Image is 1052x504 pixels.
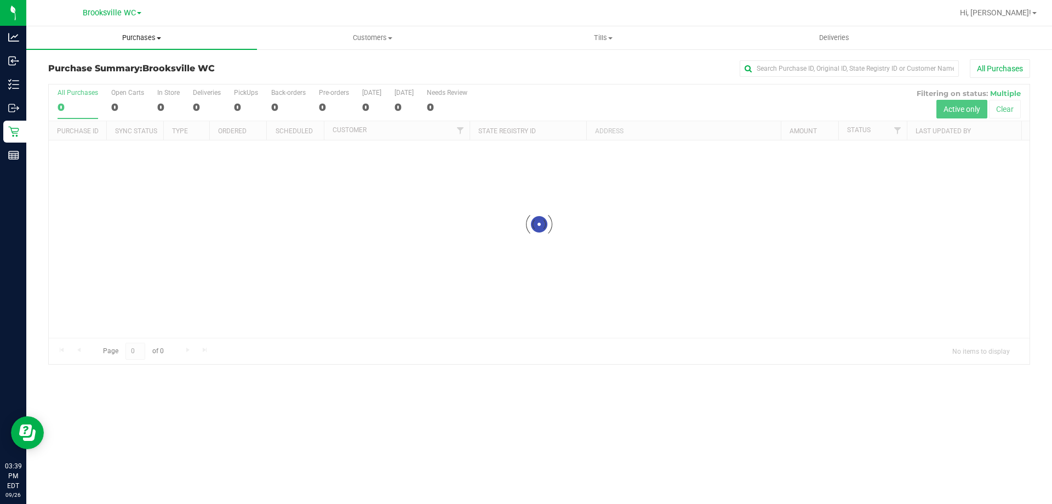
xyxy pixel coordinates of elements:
[142,63,215,73] span: Brooksville WC
[258,33,487,43] span: Customers
[719,26,950,49] a: Deliveries
[8,32,19,43] inline-svg: Analytics
[8,150,19,161] inline-svg: Reports
[8,79,19,90] inline-svg: Inventory
[48,64,375,73] h3: Purchase Summary:
[5,461,21,491] p: 03:39 PM EDT
[970,59,1030,78] button: All Purchases
[257,26,488,49] a: Customers
[960,8,1031,17] span: Hi, [PERSON_NAME]!
[26,26,257,49] a: Purchases
[11,416,44,449] iframe: Resource center
[488,26,718,49] a: Tills
[8,126,19,137] inline-svg: Retail
[8,55,19,66] inline-svg: Inbound
[26,33,257,43] span: Purchases
[804,33,864,43] span: Deliveries
[83,8,136,18] span: Brooksville WC
[488,33,718,43] span: Tills
[740,60,959,77] input: Search Purchase ID, Original ID, State Registry ID or Customer Name...
[5,491,21,499] p: 09/26
[8,103,19,114] inline-svg: Outbound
